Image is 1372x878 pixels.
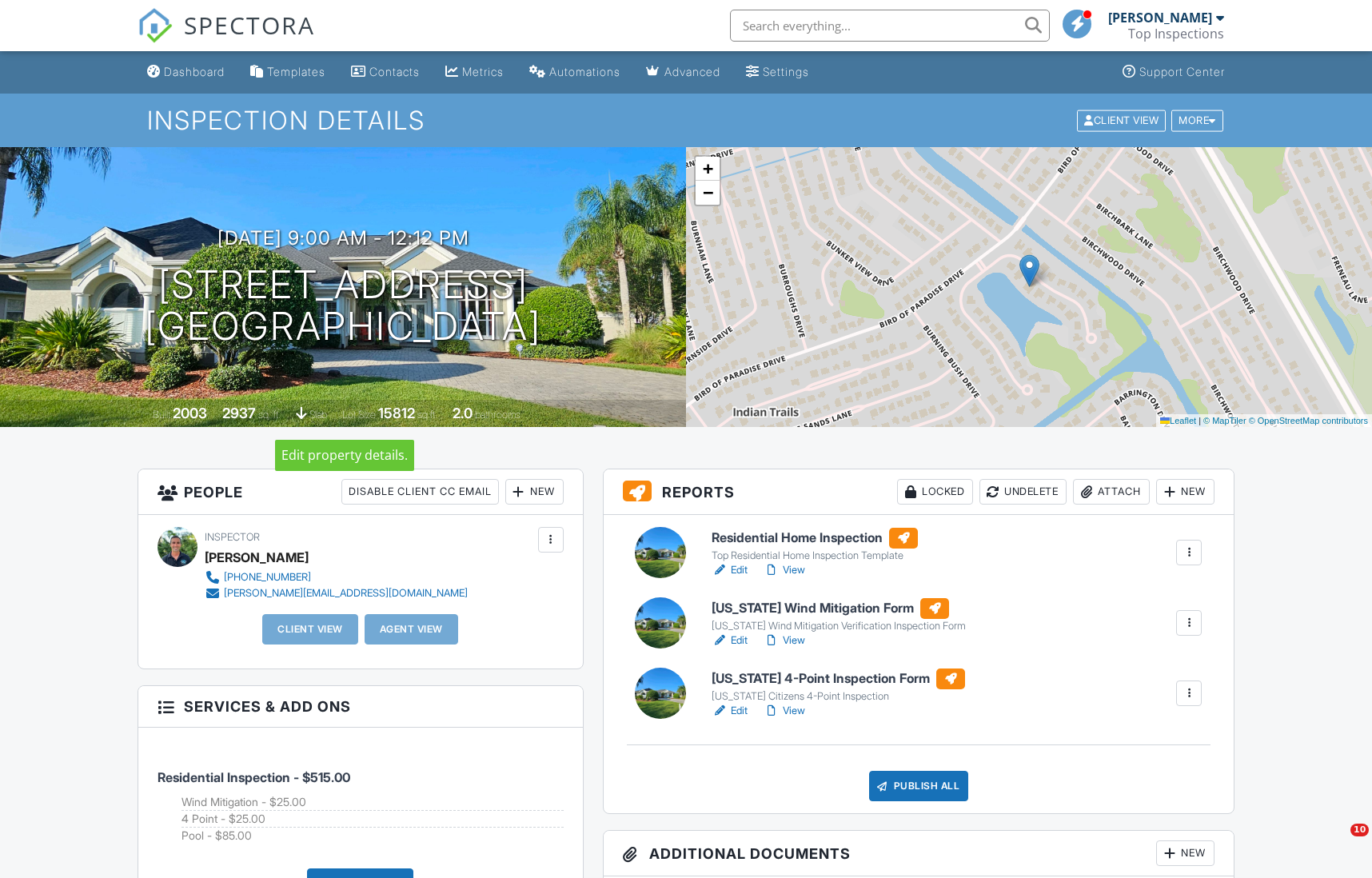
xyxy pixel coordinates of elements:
span: slab [309,409,327,421]
h6: [US_STATE] Wind Mitigation Form [712,598,966,619]
span: SPECTORA [184,8,315,42]
a: © MapTiler [1203,416,1246,425]
a: Contacts [345,58,426,87]
div: [PERSON_NAME] [205,545,309,569]
span: bathrooms [475,409,520,421]
div: Attach [1073,479,1150,505]
div: 2937 [222,405,256,421]
span: Lot Size [342,409,376,421]
a: Templates [244,58,332,87]
div: More [1171,110,1223,131]
span: 10 [1350,824,1369,836]
h6: Residential Home Inspection [712,528,918,549]
h6: [US_STATE] 4-Point Inspection Form [712,668,965,689]
div: Publish All [869,771,969,801]
a: View [764,703,805,719]
h3: Reports [604,469,1234,515]
a: Edit [712,633,748,649]
a: View [764,633,805,649]
a: © OpenStreetMap contributors [1249,416,1368,425]
a: Zoom in [696,157,720,181]
h3: People [138,469,583,515]
span: sq.ft. [417,409,437,421]
a: Edit [712,562,748,578]
div: Settings [763,65,809,78]
div: Advanced [664,65,720,78]
a: Residential Home Inspection Top Residential Home Inspection Template [712,528,918,563]
span: − [703,182,713,202]
li: Service: Residential Inspection [158,740,564,856]
div: New [505,479,564,505]
li: Add on: 4 Point [181,811,564,828]
div: 2.0 [453,405,473,421]
div: New [1156,840,1214,866]
span: | [1199,416,1201,425]
div: Locked [897,479,973,505]
a: Automations (Basic) [523,58,627,87]
a: Edit [712,703,748,719]
span: Residential Inspection - $515.00 [158,769,350,785]
a: Support Center [1116,58,1231,87]
a: Zoom out [696,181,720,205]
h1: [STREET_ADDRESS] [GEOGRAPHIC_DATA] [145,264,541,349]
div: Client View [1077,110,1166,131]
a: [US_STATE] 4-Point Inspection Form [US_STATE] Citizens 4-Point Inspection [712,668,965,704]
a: Leaflet [1160,416,1196,425]
img: Marker [1019,254,1039,287]
a: Client View [1075,114,1170,126]
div: [PERSON_NAME] [1108,10,1212,26]
div: Support Center [1139,65,1225,78]
span: sq. ft. [258,409,281,421]
a: Advanced [640,58,727,87]
h3: [DATE] 9:00 am - 12:12 pm [217,227,469,249]
a: Settings [740,58,816,87]
div: [US_STATE] Wind Mitigation Verification Inspection Form [712,620,966,633]
div: Metrics [462,65,504,78]
a: Metrics [439,58,510,87]
div: [PHONE_NUMBER] [224,571,311,584]
div: Contacts [369,65,420,78]
div: New [1156,479,1214,505]
span: Inspector [205,531,260,543]
div: Undelete [979,479,1067,505]
div: [PERSON_NAME][EMAIL_ADDRESS][DOMAIN_NAME] [224,587,468,600]
li: Add on: Wind Mitigation [181,794,564,811]
a: [US_STATE] Wind Mitigation Form [US_STATE] Wind Mitigation Verification Inspection Form [712,598,966,633]
div: Disable Client CC Email [341,479,499,505]
div: 2003 [173,405,207,421]
li: Add on: Pool [181,828,564,844]
a: [PHONE_NUMBER] [205,569,468,585]
h3: Additional Documents [604,831,1234,876]
div: Top Inspections [1128,26,1224,42]
input: Search everything... [730,10,1050,42]
div: Templates [267,65,325,78]
a: View [764,562,805,578]
img: The Best Home Inspection Software - Spectora [138,8,173,43]
iframe: Intercom live chat [1318,824,1356,862]
h1: Inspection Details [147,106,1224,134]
div: Automations [549,65,620,78]
a: Dashboard [141,58,231,87]
span: + [703,158,713,178]
h3: Services & Add ons [138,686,583,728]
a: [PERSON_NAME][EMAIL_ADDRESS][DOMAIN_NAME] [205,585,468,601]
a: SPECTORA [138,22,315,55]
div: 15812 [378,405,415,421]
span: Built [153,409,170,421]
div: [US_STATE] Citizens 4-Point Inspection [712,690,965,703]
div: Top Residential Home Inspection Template [712,549,918,562]
div: Dashboard [164,65,225,78]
